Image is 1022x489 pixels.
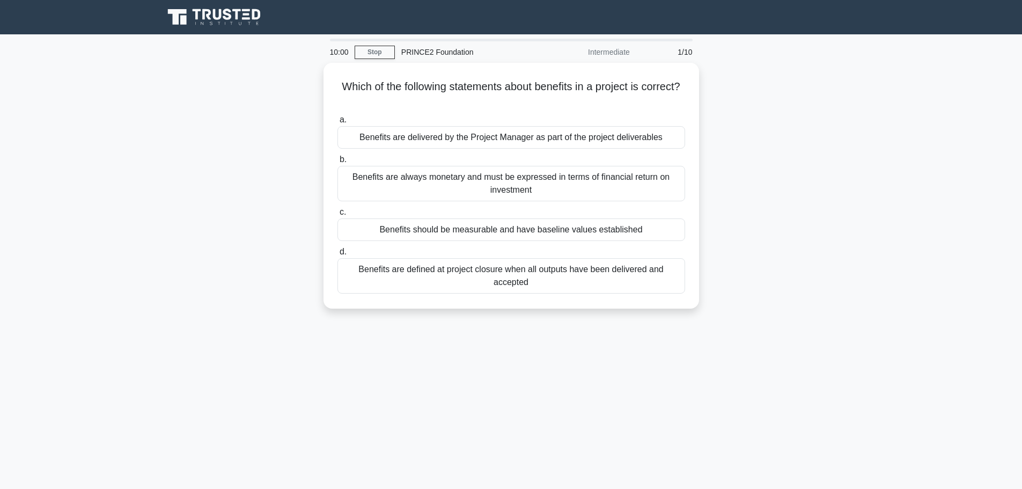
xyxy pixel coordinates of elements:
[636,41,699,63] div: 1/10
[337,218,685,241] div: Benefits should be measurable and have baseline values established
[395,41,542,63] div: PRINCE2 Foundation
[336,80,686,107] h5: Which of the following statements about benefits in a project is correct?
[340,115,347,124] span: a.
[337,126,685,149] div: Benefits are delivered by the Project Manager as part of the project deliverables
[340,247,347,256] span: d.
[340,155,347,164] span: b.
[542,41,636,63] div: Intermediate
[340,207,346,216] span: c.
[323,41,355,63] div: 10:00
[337,258,685,294] div: Benefits are defined at project closure when all outputs have been delivered and accepted
[355,46,395,59] a: Stop
[337,166,685,201] div: Benefits are always monetary and must be expressed in terms of financial return on investment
